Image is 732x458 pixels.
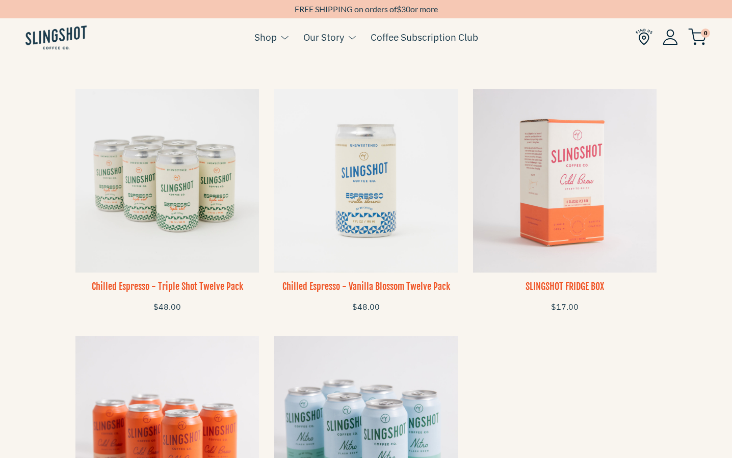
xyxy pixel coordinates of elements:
[397,4,401,14] span: $
[473,301,657,314] div: $17.00
[636,29,652,45] img: Find Us
[688,29,707,45] img: cart
[75,280,259,293] h3: Chilled Espresso - Triple Shot Twelve Pack
[303,30,344,45] a: Our Story
[274,301,458,314] div: $48.00
[75,89,259,273] img: Chilled Espresso - Triple Shot Twelve Pack
[688,31,707,43] a: 0
[663,29,678,45] img: Account
[701,29,710,38] span: 0
[401,4,410,14] span: 30
[473,89,657,273] img: Slingshot Fridge Box 64oz Ready-to-Drink
[254,30,277,45] a: Shop
[371,30,478,45] a: Coffee Subscription Club
[75,301,259,314] div: $48.00
[473,280,657,293] h3: SLINGSHOT FRIDGE BOX
[274,280,458,293] h3: Chilled Espresso - Vanilla Blossom Twelve Pack
[274,89,458,273] img: Chilled Espresso - Vanilla Blossom Twelve Pack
